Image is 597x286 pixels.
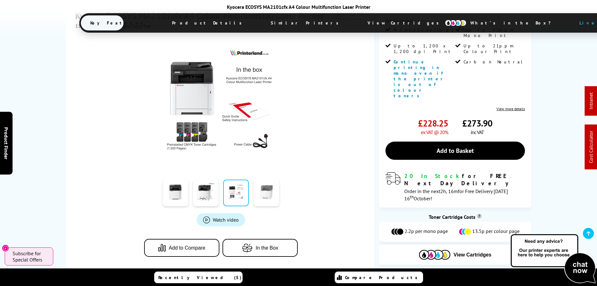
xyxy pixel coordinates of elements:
[440,188,458,194] span: 2h, 16m
[144,239,219,257] button: Add to Compare
[461,15,566,30] span: What’s in the Box?
[404,172,525,187] div: for FREE Next Day Delivery
[453,252,491,258] span: View Cartridges
[154,272,243,283] a: Recently Viewed (5)
[462,117,492,129] span: £273.90
[213,217,239,223] span: Watch video
[2,245,9,252] button: Close
[384,250,526,260] button: View Cartridges
[404,172,462,180] span: 20 In Stock
[169,245,206,251] span: Add to Compare
[261,15,351,30] span: Similar Printers
[197,213,245,226] a: Product_All_Videos
[158,275,242,280] span: Recently Viewed (5)
[471,129,484,135] span: inc VAT
[588,93,594,110] a: Intranet
[477,214,482,219] sup: Cost per page
[472,228,520,235] span: 13.5p per colour page
[463,43,524,54] span: Up to 21ppm Colour Print
[81,15,156,30] span: Key Features
[345,275,421,280] span: Compare Products
[385,142,525,160] a: Add to Basket
[410,194,414,200] sup: th
[79,4,518,10] div: Kyocera ECOSYS MA2101cfx A4 Colour Multifunction Laser Printer
[3,127,9,159] span: Product Finder
[256,245,278,251] span: In the Box
[385,172,525,201] div: modal_delivery
[223,239,298,257] button: In the Box
[404,188,508,202] span: Order in the next for Free Delivery [DATE] 16 October!
[13,250,47,263] span: Subscribe for Special Offers
[394,59,446,99] span: Continue printing in mono even if the printer is out of colour toners
[358,15,454,31] span: View Cartridges
[421,129,448,135] span: ex VAT @ 20%
[477,268,531,274] button: What is 5% coverage?
[463,59,523,65] span: Carbon Neutral
[588,131,594,163] a: Cost Calculator
[160,41,282,165] img: Kyocera ECOSYS MA2101cfx Thumbnail
[405,228,448,235] span: 2.2p per mono page
[418,117,448,129] span: £228.25
[394,43,454,54] span: Up to 1,200 x 1,200 dpi Print
[335,272,423,283] a: Compare Products
[445,19,467,26] img: cmyk-icon.svg
[163,15,254,30] span: Product Details
[509,233,597,285] img: Open Live Chat window
[496,106,525,111] a: View more details
[419,250,450,260] img: Cartridges
[379,214,531,220] div: Toner Cartridge Costs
